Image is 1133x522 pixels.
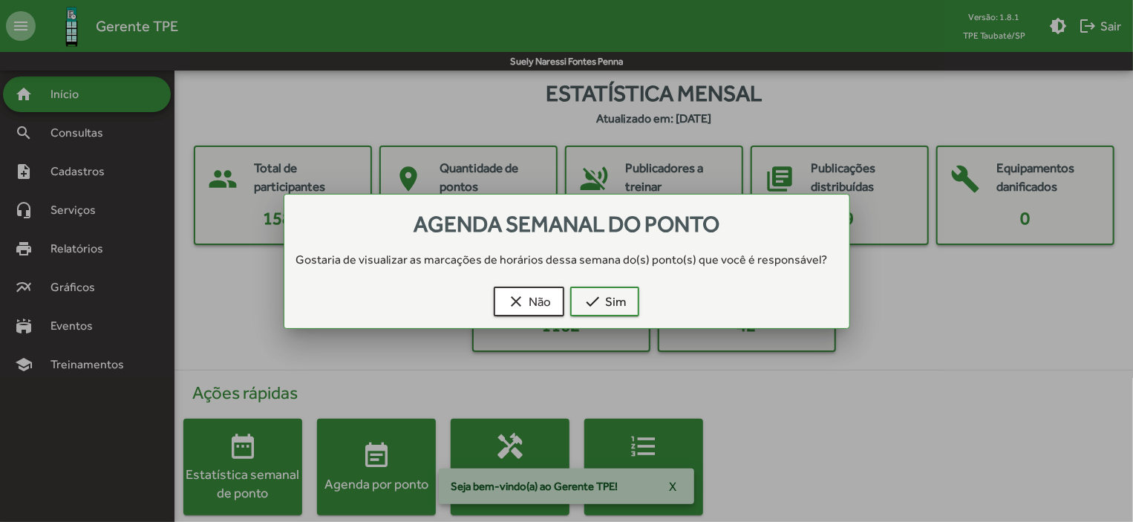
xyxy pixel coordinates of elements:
span: Sim [584,288,626,315]
button: Não [494,287,564,316]
span: Agenda semanal do ponto [414,211,719,237]
mat-icon: check [584,293,601,310]
span: Não [507,288,551,315]
button: Sim [570,287,639,316]
mat-icon: clear [507,293,525,310]
div: Gostaria de visualizar as marcações de horários dessa semana do(s) ponto(s) que você é responsável? [284,251,849,269]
